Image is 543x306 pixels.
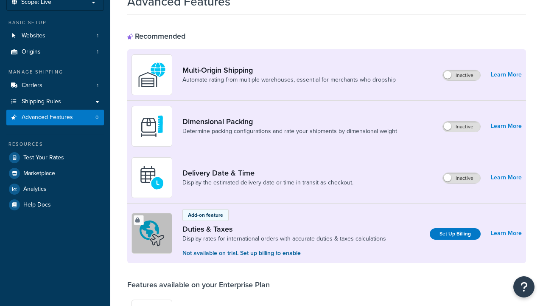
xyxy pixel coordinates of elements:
[188,211,223,219] p: Add-on feature
[6,94,104,110] a: Shipping Rules
[22,32,45,40] span: Websites
[6,181,104,197] a: Analytics
[6,28,104,44] a: Websites1
[6,150,104,165] a: Test Your Rates
[6,110,104,125] li: Advanced Features
[6,28,104,44] li: Websites
[6,68,104,76] div: Manage Shipping
[443,173,480,183] label: Inactive
[6,44,104,60] li: Origins
[22,114,73,121] span: Advanced Features
[182,249,386,258] p: Not available on trial. Set up billing to enable
[95,114,98,121] span: 0
[23,170,55,177] span: Marketplace
[443,70,480,80] label: Inactive
[491,69,522,81] a: Learn More
[443,122,480,132] label: Inactive
[22,48,41,56] span: Origins
[182,224,386,234] a: Duties & Taxes
[6,78,104,93] li: Carriers
[6,19,104,26] div: Basic Setup
[6,197,104,212] a: Help Docs
[182,178,353,187] a: Display the estimated delivery date or time in transit as checkout.
[127,280,270,289] div: Features available on your Enterprise Plan
[491,120,522,132] a: Learn More
[491,172,522,184] a: Learn More
[22,98,61,105] span: Shipping Rules
[23,154,64,161] span: Test Your Rates
[137,163,167,193] img: gfkeb5ejjkALwAAAABJRU5ErkJggg==
[97,82,98,89] span: 1
[23,186,47,193] span: Analytics
[182,117,397,126] a: Dimensional Packing
[182,76,396,84] a: Automate rating from multiple warehouses, essential for merchants who dropship
[491,227,522,239] a: Learn More
[6,166,104,181] a: Marketplace
[127,31,185,41] div: Recommended
[182,168,353,178] a: Delivery Date & Time
[22,82,42,89] span: Carriers
[513,276,535,297] button: Open Resource Center
[23,201,51,209] span: Help Docs
[97,48,98,56] span: 1
[182,127,397,136] a: Determine packing configurations and rate your shipments by dimensional weight
[182,235,386,243] a: Display rates for international orders with accurate duties & taxes calculations
[137,60,167,90] img: WatD5o0RtDAAAAAElFTkSuQmCC
[6,44,104,60] a: Origins1
[137,111,167,141] img: DTVBYsAAAAAASUVORK5CYII=
[6,141,104,148] div: Resources
[6,110,104,125] a: Advanced Features0
[97,32,98,40] span: 1
[6,78,104,93] a: Carriers1
[430,228,481,240] a: Set Up Billing
[182,65,396,75] a: Multi-Origin Shipping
